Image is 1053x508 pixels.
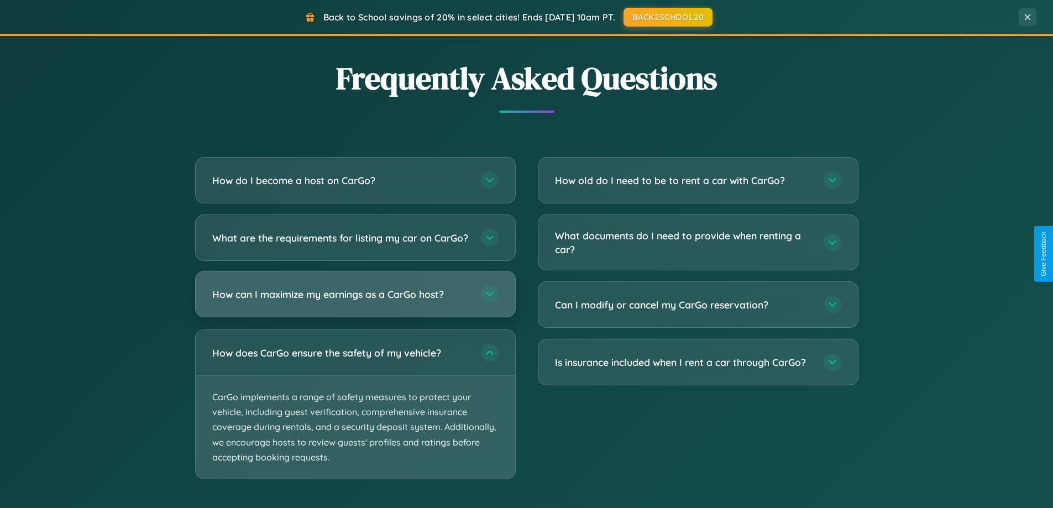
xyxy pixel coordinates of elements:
h3: How old do I need to be to rent a car with CarGo? [555,174,813,187]
h3: What documents do I need to provide when renting a car? [555,229,813,256]
h3: How can I maximize my earnings as a CarGo host? [212,287,470,301]
button: BACK2SCHOOL20 [624,8,713,27]
h3: Is insurance included when I rent a car through CarGo? [555,355,813,369]
h3: How does CarGo ensure the safety of my vehicle? [212,346,470,360]
span: Back to School savings of 20% in select cities! Ends [DATE] 10am PT. [323,12,615,23]
h2: Frequently Asked Questions [195,57,858,99]
div: Give Feedback [1040,232,1047,276]
h3: What are the requirements for listing my car on CarGo? [212,231,470,245]
h3: How do I become a host on CarGo? [212,174,470,187]
p: CarGo implements a range of safety measures to protect your vehicle, including guest verification... [196,376,515,479]
h3: Can I modify or cancel my CarGo reservation? [555,298,813,312]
